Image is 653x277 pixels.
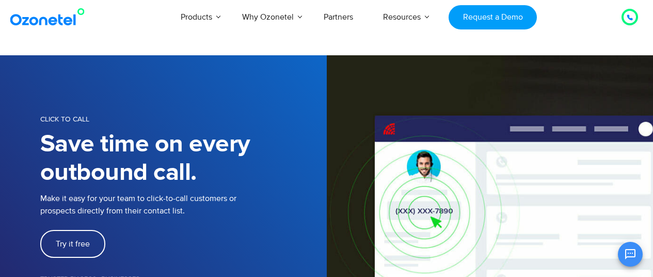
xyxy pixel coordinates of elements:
h1: Save time on every outbound call. [40,130,327,187]
span: Try it free [56,240,90,248]
a: Try it free [40,230,105,258]
span: CLICK TO CALL [40,115,89,124]
a: Request a Demo [449,5,537,29]
p: Make it easy for your team to click-to-call customers or prospects directly from their contact list. [40,192,327,217]
button: Open chat [618,242,643,267]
